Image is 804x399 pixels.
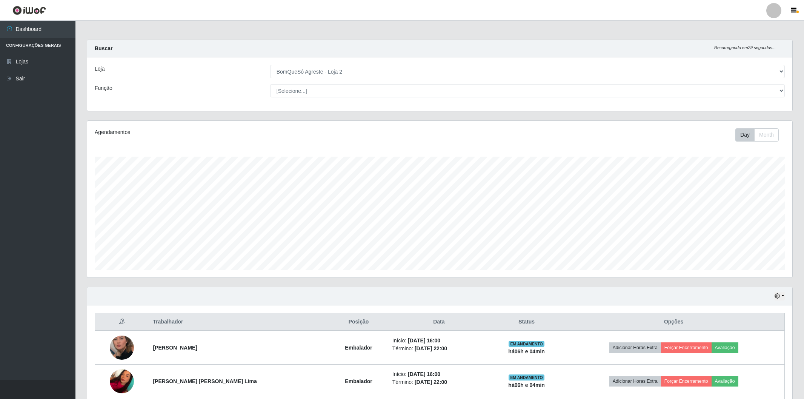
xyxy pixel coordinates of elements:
button: Forçar Encerramento [661,342,712,353]
strong: há 06 h e 04 min [508,382,545,388]
li: Término: [392,345,486,353]
img: CoreUI Logo [12,6,46,15]
img: 1755569772545.jpeg [110,326,134,369]
button: Avaliação [712,376,738,387]
strong: [PERSON_NAME] [PERSON_NAME] Lima [153,378,257,384]
button: Forçar Encerramento [661,376,712,387]
strong: há 06 h e 04 min [508,348,545,354]
strong: Buscar [95,45,112,51]
button: Month [754,128,779,142]
button: Day [735,128,755,142]
div: First group [735,128,779,142]
button: Avaliação [712,342,738,353]
div: Toolbar with button groups [735,128,785,142]
th: Trabalhador [148,313,329,331]
div: Agendamentos [95,128,376,136]
img: 1733184056200.jpeg [110,365,134,397]
time: [DATE] 16:00 [408,337,440,344]
strong: Embalador [345,345,372,351]
time: [DATE] 22:00 [415,379,447,385]
strong: [PERSON_NAME] [153,345,197,351]
span: EM ANDAMENTO [509,341,544,347]
label: Função [95,84,112,92]
button: Adicionar Horas Extra [609,342,661,353]
strong: Embalador [345,378,372,384]
button: Adicionar Horas Extra [609,376,661,387]
th: Data [388,313,490,331]
li: Término: [392,378,486,386]
th: Posição [329,313,387,331]
span: EM ANDAMENTO [509,374,544,381]
time: [DATE] 16:00 [408,371,440,377]
li: Início: [392,370,486,378]
th: Status [490,313,563,331]
li: Início: [392,337,486,345]
i: Recarregando em 29 segundos... [714,45,776,50]
time: [DATE] 22:00 [415,345,447,351]
label: Loja [95,65,105,73]
th: Opções [563,313,784,331]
